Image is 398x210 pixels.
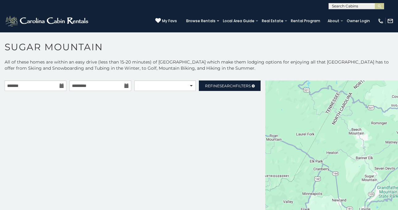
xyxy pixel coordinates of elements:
[5,15,90,27] img: White-1-2.png
[205,84,251,88] span: Refine Filters
[325,17,342,25] a: About
[344,17,373,25] a: Owner Login
[220,17,258,25] a: Local Area Guide
[259,17,287,25] a: Real Estate
[387,18,393,24] img: mail-regular-white.png
[220,84,236,88] span: Search
[162,18,177,24] span: My Favs
[378,18,384,24] img: phone-regular-white.png
[199,80,261,91] a: RefineSearchFilters
[183,17,219,25] a: Browse Rentals
[155,18,177,24] a: My Favs
[288,17,323,25] a: Rental Program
